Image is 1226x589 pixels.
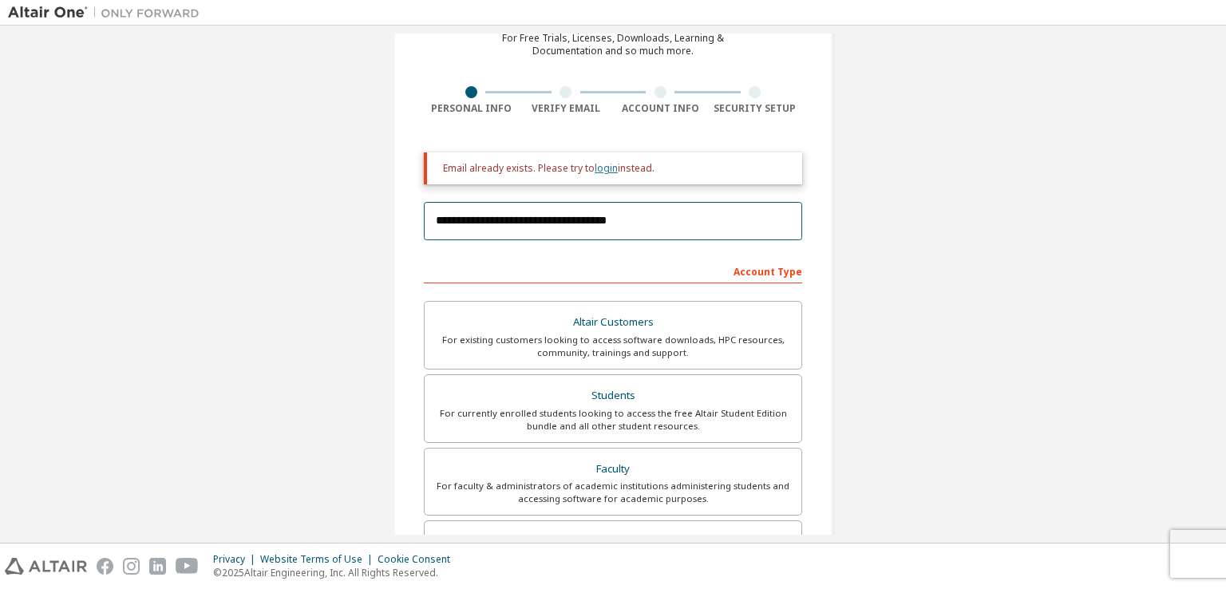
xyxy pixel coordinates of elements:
[378,553,460,566] div: Cookie Consent
[434,334,792,359] div: For existing customers looking to access software downloads, HPC resources, community, trainings ...
[434,407,792,433] div: For currently enrolled students looking to access the free Altair Student Edition bundle and all ...
[213,566,460,579] p: © 2025 Altair Engineering, Inc. All Rights Reserved.
[434,458,792,480] div: Faculty
[502,32,724,57] div: For Free Trials, Licenses, Downloads, Learning & Documentation and so much more.
[5,558,87,575] img: altair_logo.svg
[519,102,614,115] div: Verify Email
[149,558,166,575] img: linkedin.svg
[434,311,792,334] div: Altair Customers
[97,558,113,575] img: facebook.svg
[213,553,260,566] div: Privacy
[424,258,802,283] div: Account Type
[123,558,140,575] img: instagram.svg
[424,102,519,115] div: Personal Info
[8,5,208,21] img: Altair One
[434,385,792,407] div: Students
[434,531,792,553] div: Everyone else
[595,161,618,175] a: login
[260,553,378,566] div: Website Terms of Use
[434,480,792,505] div: For faculty & administrators of academic institutions administering students and accessing softwa...
[613,102,708,115] div: Account Info
[176,558,199,575] img: youtube.svg
[708,102,803,115] div: Security Setup
[443,162,789,175] div: Email already exists. Please try to instead.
